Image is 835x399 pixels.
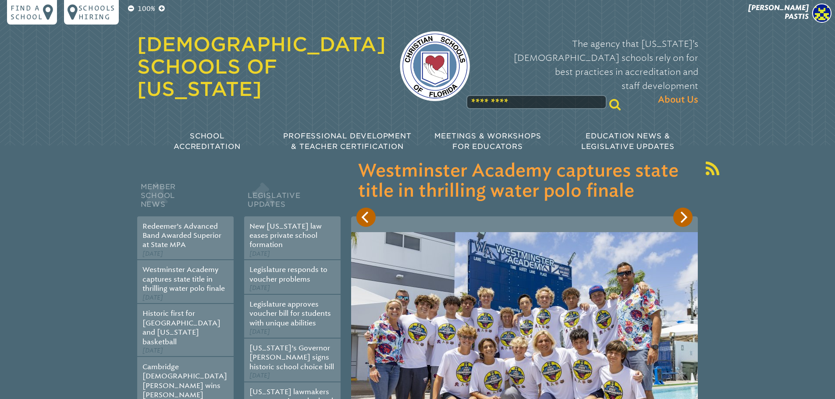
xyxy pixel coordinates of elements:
[812,4,831,23] img: e9e79ce505f7a2479535dcddb2700e17
[142,250,163,258] span: [DATE]
[358,161,691,201] h3: Westminster Academy captures state title in thrilling water polo finale
[174,132,240,151] span: School Accreditation
[142,309,220,346] a: Historic first for [GEOGRAPHIC_DATA] and [US_STATE] basketball
[142,294,163,301] span: [DATE]
[249,300,331,327] a: Legislature approves voucher bill for students with unique abilities
[137,180,234,216] h2: Member School News
[78,4,115,21] p: Schools Hiring
[356,208,376,227] button: Previous
[249,372,270,379] span: [DATE]
[249,328,270,335] span: [DATE]
[137,33,386,100] a: [DEMOGRAPHIC_DATA] Schools of [US_STATE]
[249,222,322,249] a: New [US_STATE] law eases private school formation
[400,31,470,101] img: csf-logo-web-colors.png
[673,208,693,227] button: Next
[244,180,341,216] h2: Legislative Updates
[658,93,698,107] span: About Us
[11,4,43,21] p: Find a school
[283,132,411,151] span: Professional Development & Teacher Certification
[142,265,225,293] a: Westminster Academy captures state title in thrilling water polo finale
[142,222,221,249] a: Redeemer’s Advanced Band Awarded Superior at State MPA
[249,284,270,292] span: [DATE]
[249,250,270,258] span: [DATE]
[249,344,334,371] a: [US_STATE]’s Governor [PERSON_NAME] signs historic school choice bill
[748,4,809,21] span: [PERSON_NAME] Pastis
[249,265,327,283] a: Legislature responds to voucher problems
[142,347,163,354] span: [DATE]
[484,37,698,107] p: The agency that [US_STATE]’s [DEMOGRAPHIC_DATA] schools rely on for best practices in accreditati...
[581,132,675,151] span: Education News & Legislative Updates
[136,4,157,14] p: 100%
[434,132,541,151] span: Meetings & Workshops for Educators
